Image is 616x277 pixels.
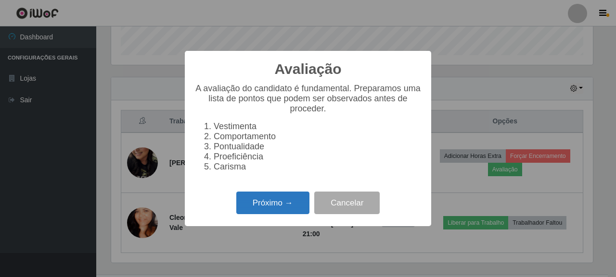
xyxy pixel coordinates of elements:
p: A avaliação do candidato é fundamental. Preparamos uma lista de pontos que podem ser observados a... [194,84,422,114]
button: Próximo → [236,192,309,214]
h2: Avaliação [275,60,342,78]
li: Vestimenta [214,121,422,132]
li: Proeficiência [214,152,422,162]
button: Cancelar [314,192,380,214]
li: Comportamento [214,132,422,142]
li: Pontualidade [214,142,422,152]
li: Carisma [214,162,422,172]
